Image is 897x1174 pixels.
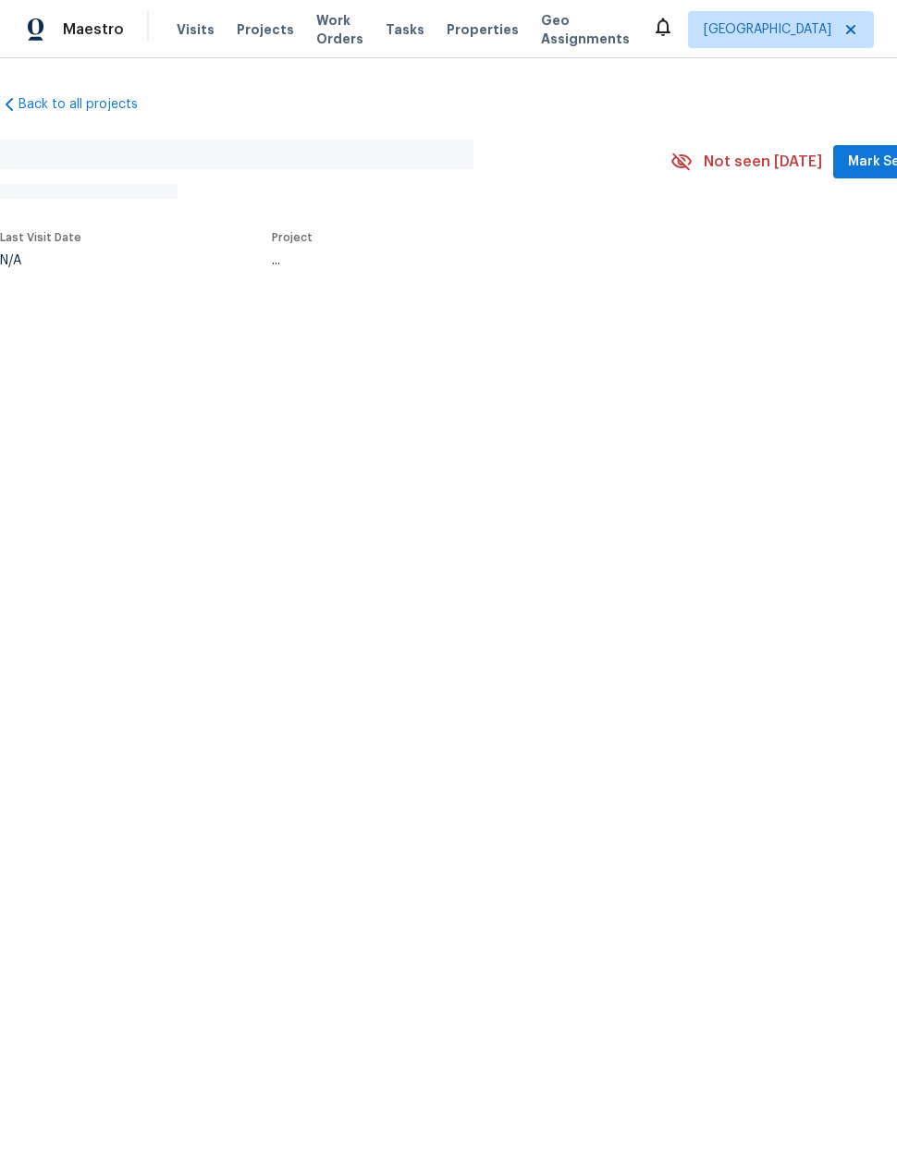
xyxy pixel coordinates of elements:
[704,153,822,171] span: Not seen [DATE]
[704,20,831,39] span: [GEOGRAPHIC_DATA]
[272,254,627,267] div: ...
[63,20,124,39] span: Maestro
[272,232,313,243] span: Project
[237,20,294,39] span: Projects
[316,11,363,48] span: Work Orders
[447,20,519,39] span: Properties
[177,20,215,39] span: Visits
[541,11,630,48] span: Geo Assignments
[386,23,424,36] span: Tasks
